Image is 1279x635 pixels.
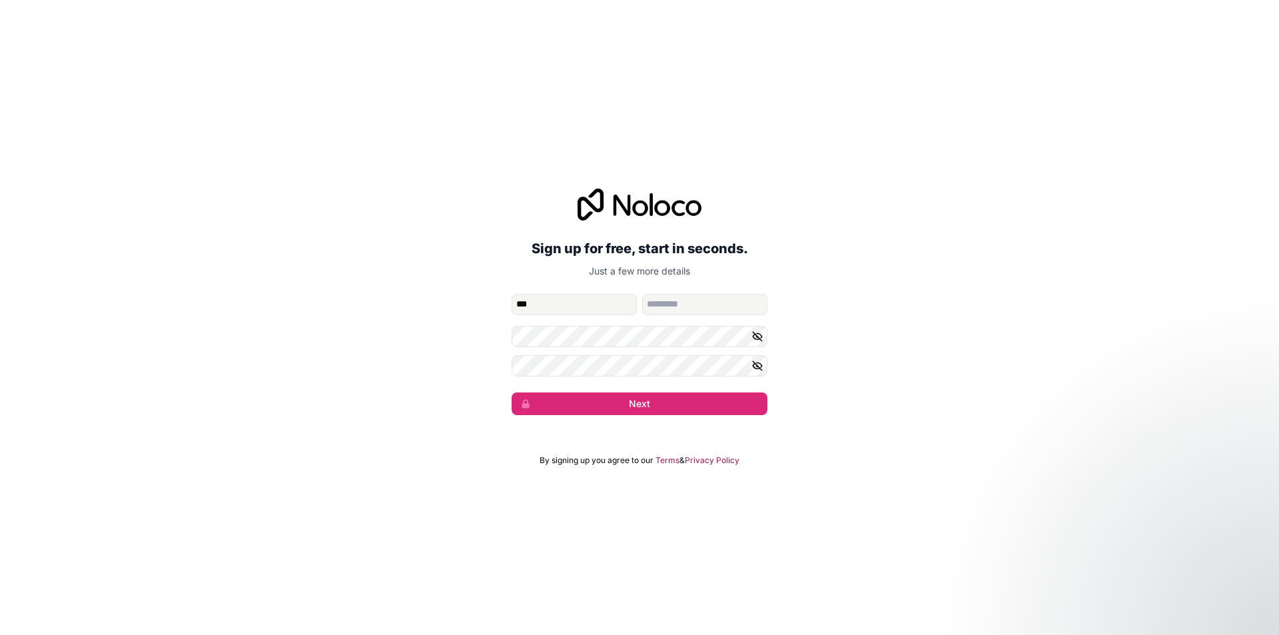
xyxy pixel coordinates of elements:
input: given-name [512,294,637,315]
iframe: Intercom notifications message [1013,535,1279,628]
input: family-name [642,294,767,315]
a: Terms [655,455,679,466]
p: Just a few more details [512,265,767,278]
input: Password [512,326,767,347]
span: & [679,455,685,466]
span: By signing up you agree to our [540,455,653,466]
a: Privacy Policy [685,455,739,466]
h2: Sign up for free, start in seconds. [512,237,767,261]
input: Confirm password [512,355,767,376]
button: Next [512,392,767,415]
